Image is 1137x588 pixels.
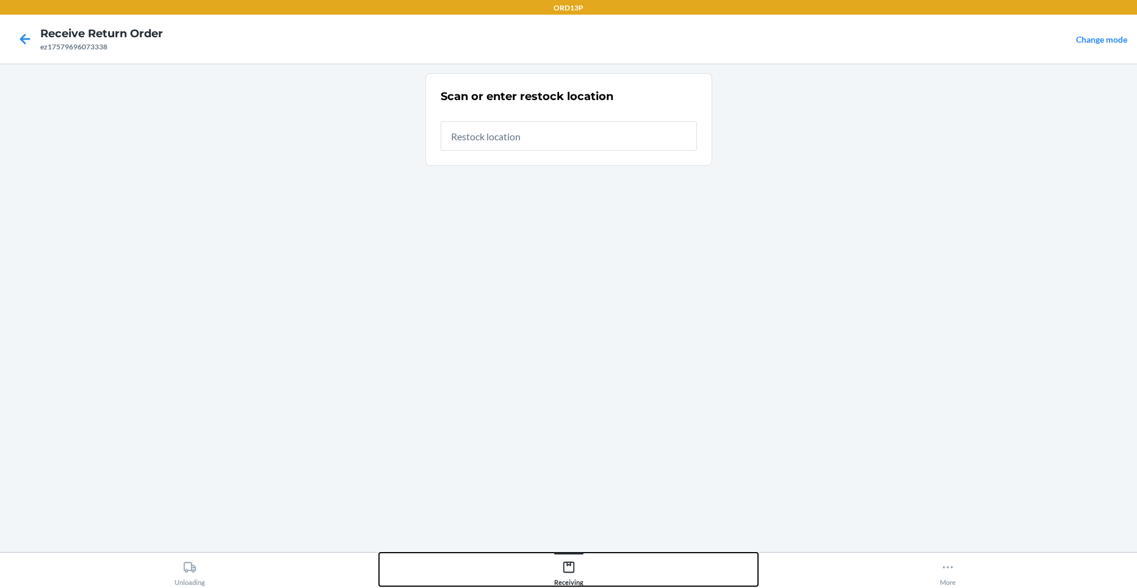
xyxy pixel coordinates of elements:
[441,121,697,151] input: Restock location
[554,556,583,586] div: Receiving
[758,553,1137,586] button: More
[40,26,163,41] h4: Receive Return Order
[441,88,613,104] h2: Scan or enter restock location
[40,41,163,52] div: ez17579696073338
[379,553,758,586] button: Receiving
[175,556,205,586] div: Unloading
[940,556,956,586] div: More
[554,2,583,13] p: ORD13P
[1076,34,1127,45] a: Change mode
